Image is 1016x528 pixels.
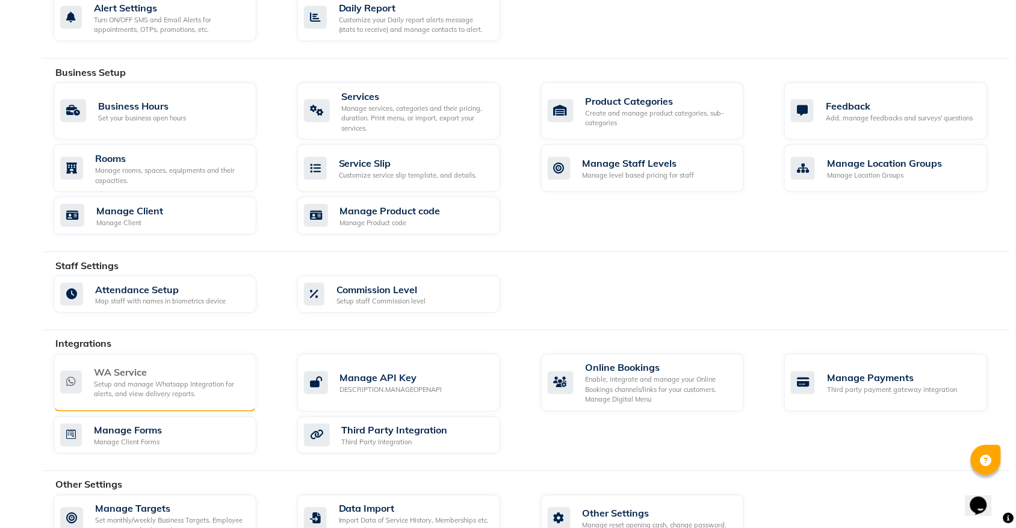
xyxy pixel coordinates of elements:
a: Commission LevelSetup staff Commission level [297,276,523,314]
a: RoomsManage rooms, spaces, equipments and their capacities. [54,144,279,192]
div: Manage API Key [340,371,442,385]
div: Service Slip [339,156,477,170]
a: Online BookingsEnable, integrate and manage your Online Bookings channels/links for your customer... [541,354,767,412]
div: Enable, integrate and manage your Online Bookings channels/links for your customers. Manage Digit... [586,375,734,405]
a: WA ServiceSetup and manage Whatsapp Integration for alerts, and view delivery reports. [54,354,279,412]
div: Manage level based pricing for staff [583,170,695,181]
a: Business HoursSet your business open hours [54,82,279,140]
div: Business Hours [98,99,186,113]
div: Rooms [95,151,247,166]
a: Manage Location GroupsManage Location Groups [784,144,1010,192]
div: Product Categories [586,94,734,108]
div: Manage services, categories and their pricing, duration. Print menu, or import, export your servi... [342,104,491,134]
div: Manage Product code [340,218,441,228]
a: Manage PaymentsThird party payment gateway integration [784,354,1010,412]
a: FeedbackAdd, manage feedbacks and surveys' questions [784,82,1010,140]
div: Manage Forms [94,423,162,438]
div: Setup and manage Whatsapp Integration for alerts, and view delivery reports. [94,380,247,400]
div: Commission Level [336,282,426,297]
div: Daily Report [339,1,491,15]
div: Manage Client [96,218,163,228]
div: Manage Client Forms [94,438,162,448]
div: Set your business open hours [98,113,186,123]
div: Manage Product code [340,203,441,218]
iframe: chat widget [965,480,1004,516]
a: Manage ClientManage Client [54,197,279,235]
div: Alert Settings [94,1,247,15]
a: Manage Product codeManage Product code [297,197,523,235]
a: Manage FormsManage Client Forms [54,417,279,455]
a: Product CategoriesCreate and manage product categories, sub-categories [541,82,767,140]
div: Setup staff Commission level [336,297,426,307]
div: Other Settings [583,506,727,521]
div: WA Service [94,365,247,380]
div: Third Party Integration [342,438,448,448]
div: Manage rooms, spaces, equipments and their capacities. [95,166,247,185]
div: Manage Location Groups [827,170,942,181]
div: Attendance Setup [95,282,226,297]
div: Turn ON/OFF SMS and Email Alerts for appointments, OTPs, promotions, etc. [94,15,247,35]
a: Manage Staff LevelsManage level based pricing for staff [541,144,767,192]
div: Manage Payments [827,371,957,385]
div: Manage Location Groups [827,156,942,170]
a: ServicesManage services, categories and their pricing, duration. Print menu, or import, export yo... [297,82,523,140]
div: DESCRIPTION.MANAGEOPENAPI [340,385,442,396]
a: Attendance SetupMap staff with names in biometrics device [54,276,279,314]
div: Manage Staff Levels [583,156,695,170]
div: Third party payment gateway integration [827,385,957,396]
div: Manage Targets [95,502,247,516]
a: Service SlipCustomize service slip template, and details. [297,144,523,192]
div: Customize your Daily report alerts message (stats to receive) and manage contacts to alert. [339,15,491,35]
div: Data Import [339,502,491,516]
div: Manage Client [96,203,163,218]
div: Services [342,89,491,104]
div: Online Bookings [586,361,734,375]
div: Third Party Integration [342,423,448,438]
a: Manage API KeyDESCRIPTION.MANAGEOPENAPI [297,354,523,412]
div: Create and manage product categories, sub-categories [586,108,734,128]
div: Customize service slip template, and details. [339,170,477,181]
a: Third Party IntegrationThird Party Integration [297,417,523,455]
div: Feedback [826,99,973,113]
div: Add, manage feedbacks and surveys' questions [826,113,973,123]
div: Map staff with names in biometrics device [95,297,226,307]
